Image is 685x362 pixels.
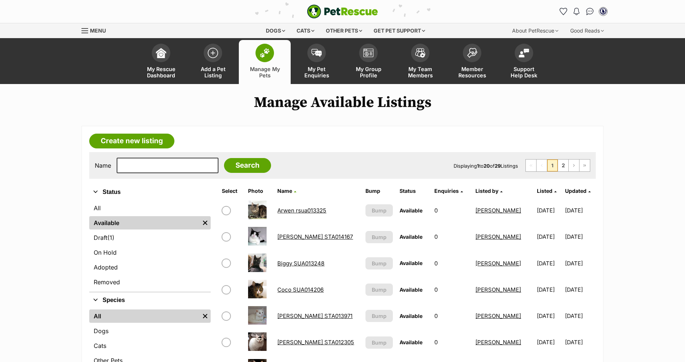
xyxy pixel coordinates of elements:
[565,188,591,194] a: Updated
[307,4,378,19] img: logo-e224e6f780fb5917bec1dbf3a21bbac754714ae5b6737aabdf751b685950b380.svg
[89,201,211,215] a: All
[400,339,422,345] span: Available
[342,40,394,84] a: My Group Profile
[507,66,541,78] span: Support Help Desk
[291,23,320,38] div: Cats
[557,6,569,17] a: Favourites
[277,188,292,194] span: Name
[475,233,521,240] a: [PERSON_NAME]
[372,207,387,214] span: Bump
[239,40,291,84] a: Manage My Pets
[135,40,187,84] a: My Rescue Dashboard
[365,310,393,322] button: Bump
[557,6,609,17] ul: Account quick links
[208,48,218,58] img: add-pet-listing-icon-0afa8454b4691262ce3f59096e99ab1cd57d4a30225e0717b998d2c9b9846f56.svg
[89,134,174,148] a: Create new listing
[446,40,498,84] a: Member Resources
[372,312,387,320] span: Bump
[89,324,211,338] a: Dogs
[431,198,472,223] td: 0
[571,6,582,17] button: Notifications
[526,160,536,171] span: First page
[519,48,529,57] img: help-desk-icon-fdf02630f3aa405de69fd3d07c3f3aa587a6932b1a1747fa1d2bba05be0121f9.svg
[144,66,178,78] span: My Rescue Dashboard
[431,251,472,276] td: 0
[89,231,211,244] a: Draft
[537,160,547,171] span: Previous page
[454,163,518,169] span: Displaying to of Listings
[574,8,579,15] img: notifications-46538b983faf8c2785f20acdc204bb7945ddae34d4c08c2a6579f10ce5e182be.svg
[372,259,387,267] span: Bump
[224,158,271,173] input: Search
[307,4,378,19] a: PetRescue
[475,339,521,346] a: [PERSON_NAME]
[90,27,106,34] span: Menu
[187,40,239,84] a: Add a Pet Listing
[372,233,387,241] span: Bump
[534,329,564,355] td: [DATE]
[547,160,558,171] span: Page 1
[156,48,166,58] img: dashboard-icon-eb2f2d2d3e046f16d808141f083e7271f6b2e854fb5c12c21221c1fb7104beca.svg
[277,312,352,319] a: [PERSON_NAME] STA013971
[200,216,211,229] a: Remove filter
[291,40,342,84] a: My Pet Enquiries
[277,260,324,267] a: Biggy SUA013248
[89,246,211,259] a: On Hold
[565,198,595,223] td: [DATE]
[565,251,595,276] td: [DATE]
[89,216,200,229] a: Available
[365,231,393,243] button: Bump
[537,188,557,194] a: Listed
[434,188,463,194] a: Enquiries
[248,66,281,78] span: Manage My Pets
[400,260,422,266] span: Available
[525,159,590,172] nav: Pagination
[534,251,564,276] td: [DATE]
[565,188,587,194] span: Updated
[89,187,211,197] button: Status
[89,200,211,292] div: Status
[363,48,374,57] img: group-profile-icon-3fa3cf56718a62981997c0bc7e787c4b2cf8bcc04b72c1350f741eb67cf2f40e.svg
[477,163,479,169] strong: 1
[537,188,552,194] span: Listed
[565,303,595,329] td: [DATE]
[484,163,490,169] strong: 20
[455,66,489,78] span: Member Resources
[475,207,521,214] a: [PERSON_NAME]
[565,224,595,249] td: [DATE]
[579,160,590,171] a: Last page
[599,8,607,15] img: Alison Thompson profile pic
[277,207,326,214] a: Arwen rsua013325
[495,163,501,169] strong: 29
[584,6,596,17] a: Conversations
[431,329,472,355] td: 0
[365,204,393,217] button: Bump
[394,40,446,84] a: My Team Members
[321,23,367,38] div: Other pets
[372,286,387,294] span: Bump
[260,48,270,58] img: manage-my-pets-icon-02211641906a0b7f246fdf0571729dbe1e7629f14944591b6c1af311fb30b64b.svg
[415,48,425,58] img: team-members-icon-5396bd8760b3fe7c0b43da4ab00e1e3bb1a5d9ba89233759b79545d2d3fc5d0d.svg
[81,23,111,37] a: Menu
[277,233,353,240] a: [PERSON_NAME] STA014167
[434,188,459,194] span: translation missing: en.admin.listings.index.attributes.enquiries
[597,6,609,17] button: My account
[558,160,568,171] a: Page 2
[277,339,354,346] a: [PERSON_NAME] STA012305
[569,160,579,171] a: Next page
[89,339,211,352] a: Cats
[467,48,477,58] img: member-resources-icon-8e73f808a243e03378d46382f2149f9095a855e16c252ad45f914b54edf8863c.svg
[196,66,230,78] span: Add a Pet Listing
[565,23,609,38] div: Good Reads
[565,277,595,302] td: [DATE]
[368,23,430,38] div: Get pet support
[534,277,564,302] td: [DATE]
[586,8,594,15] img: chat-41dd97257d64d25036548639549fe6c8038ab92f7586957e7f3b1b290dea8141.svg
[475,286,521,293] a: [PERSON_NAME]
[89,261,211,274] a: Adopted
[400,234,422,240] span: Available
[431,224,472,249] td: 0
[277,188,296,194] a: Name
[365,336,393,349] button: Bump
[534,224,564,249] td: [DATE]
